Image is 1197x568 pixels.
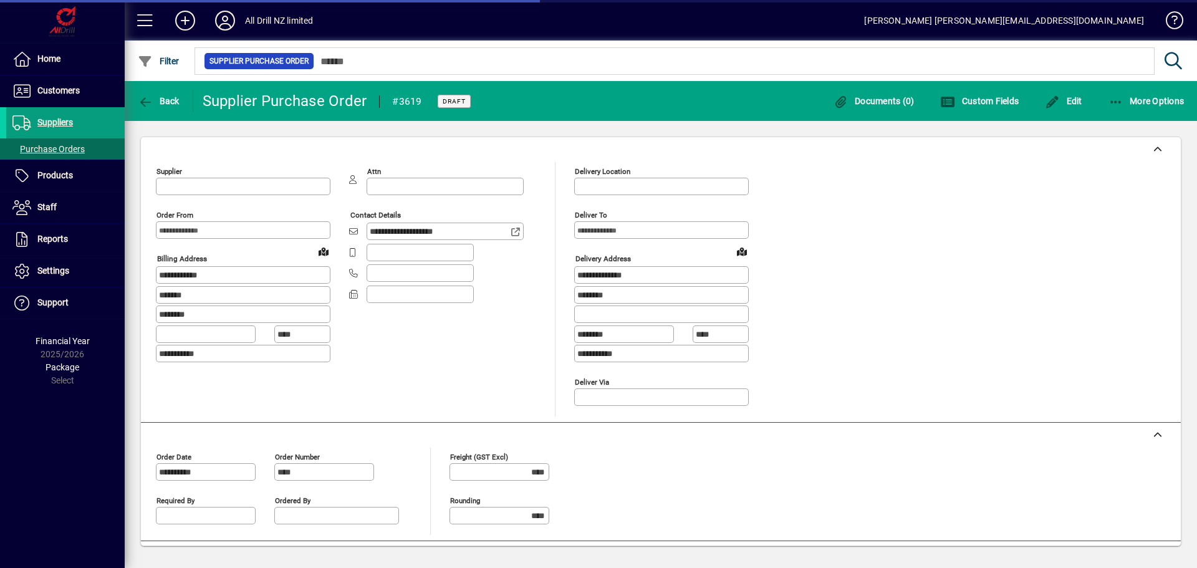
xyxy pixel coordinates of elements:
[37,170,73,180] span: Products
[314,241,334,261] a: View on map
[6,224,125,255] a: Reports
[165,9,205,32] button: Add
[275,452,320,461] mat-label: Order number
[450,452,508,461] mat-label: Freight (GST excl)
[6,75,125,107] a: Customers
[6,192,125,223] a: Staff
[37,297,69,307] span: Support
[209,55,309,67] span: Supplier Purchase Order
[37,234,68,244] span: Reports
[575,211,607,219] mat-label: Deliver To
[732,241,752,261] a: View on map
[1156,2,1181,43] a: Knowledge Base
[937,90,1022,112] button: Custom Fields
[37,266,69,276] span: Settings
[205,9,245,32] button: Profile
[275,496,310,504] mat-label: Ordered by
[138,96,180,106] span: Back
[125,90,193,112] app-page-header-button: Back
[6,160,125,191] a: Products
[1108,96,1185,106] span: More Options
[940,96,1019,106] span: Custom Fields
[575,167,630,176] mat-label: Delivery Location
[138,56,180,66] span: Filter
[575,377,609,386] mat-label: Deliver via
[6,287,125,319] a: Support
[156,167,182,176] mat-label: Supplier
[392,92,421,112] div: #3619
[12,144,85,154] span: Purchase Orders
[245,11,314,31] div: All Drill NZ limited
[36,336,90,346] span: Financial Year
[864,11,1144,31] div: [PERSON_NAME] [PERSON_NAME][EMAIL_ADDRESS][DOMAIN_NAME]
[450,496,480,504] mat-label: Rounding
[37,202,57,212] span: Staff
[37,54,60,64] span: Home
[46,362,79,372] span: Package
[156,452,191,461] mat-label: Order date
[367,167,381,176] mat-label: Attn
[1105,90,1188,112] button: More Options
[443,97,466,105] span: Draft
[6,44,125,75] a: Home
[6,138,125,160] a: Purchase Orders
[135,90,183,112] button: Back
[37,85,80,95] span: Customers
[834,96,915,106] span: Documents (0)
[6,256,125,287] a: Settings
[135,50,183,72] button: Filter
[156,496,195,504] mat-label: Required by
[830,90,918,112] button: Documents (0)
[203,91,367,111] div: Supplier Purchase Order
[156,211,193,219] mat-label: Order from
[1045,96,1082,106] span: Edit
[1042,90,1085,112] button: Edit
[37,117,73,127] span: Suppliers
